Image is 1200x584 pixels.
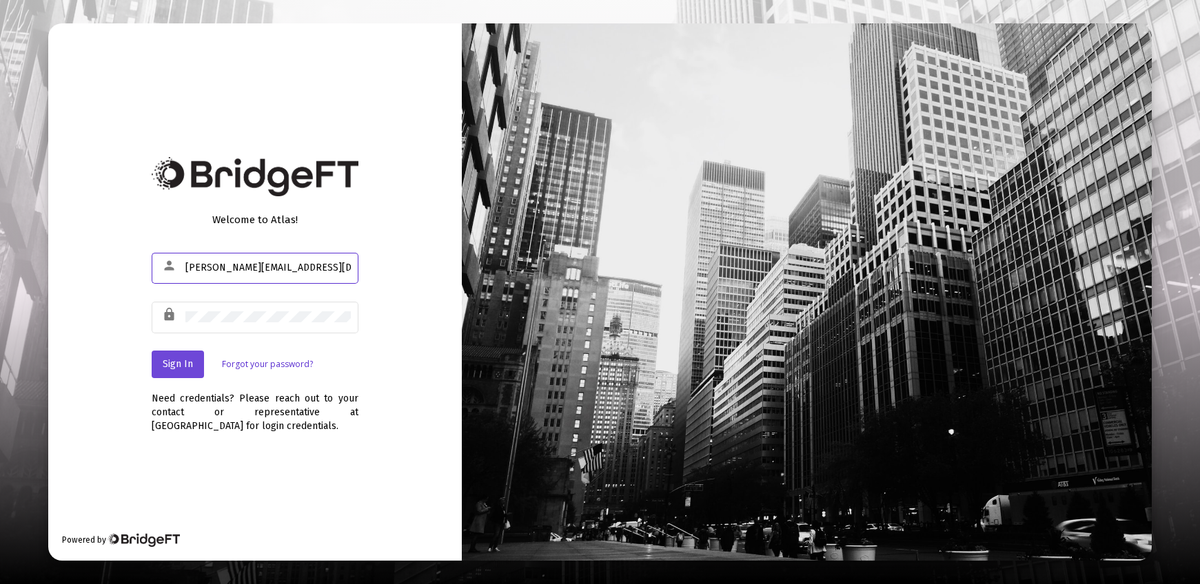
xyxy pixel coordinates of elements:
button: Sign In [152,351,204,378]
div: Powered by [62,533,180,547]
img: Bridge Financial Technology Logo [108,533,180,547]
img: Bridge Financial Technology Logo [152,157,358,196]
input: Email or Username [185,262,351,273]
mat-icon: person [162,258,179,274]
div: Welcome to Atlas! [152,213,358,227]
a: Forgot your password? [222,357,313,371]
span: Sign In [163,358,193,370]
div: Need credentials? Please reach out to your contact or representative at [GEOGRAPHIC_DATA] for log... [152,378,358,433]
mat-icon: lock [162,306,179,323]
